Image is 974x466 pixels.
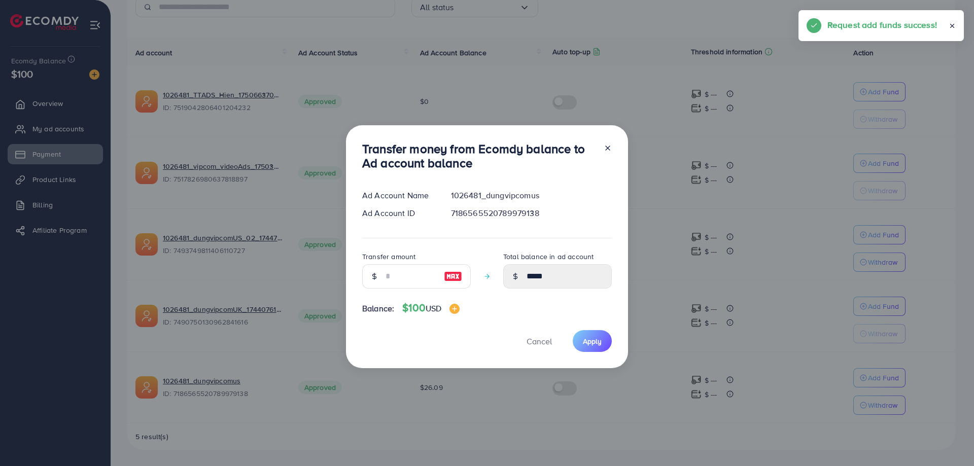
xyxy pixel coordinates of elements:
[573,330,612,352] button: Apply
[402,302,460,314] h4: $100
[354,190,443,201] div: Ad Account Name
[827,18,937,31] h5: Request add funds success!
[426,303,441,314] span: USD
[443,190,620,201] div: 1026481_dungvipcomus
[362,303,394,314] span: Balance:
[931,420,966,458] iframe: Chat
[527,336,552,347] span: Cancel
[503,252,594,262] label: Total balance in ad account
[362,141,596,171] h3: Transfer money from Ecomdy balance to Ad account balance
[444,270,462,282] img: image
[443,207,620,219] div: 7186565520789979138
[449,304,460,314] img: image
[354,207,443,219] div: Ad Account ID
[583,336,602,346] span: Apply
[362,252,415,262] label: Transfer amount
[514,330,565,352] button: Cancel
